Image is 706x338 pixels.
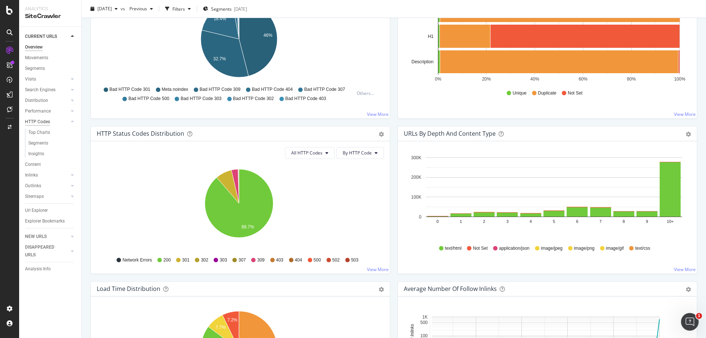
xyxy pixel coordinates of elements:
[172,6,185,12] div: Filters
[599,219,602,224] text: 7
[538,90,556,96] span: Duplicate
[379,287,384,292] div: gear
[25,207,76,214] a: Url Explorer
[411,195,421,200] text: 100K
[411,175,421,180] text: 200K
[285,147,335,159] button: All HTTP Codes
[162,86,188,93] span: Meta noindex
[332,257,340,263] span: 502
[25,233,47,241] div: NEW URLS
[25,12,75,21] div: SiteCrawler
[97,165,381,250] svg: A chart.
[674,111,696,117] a: View More
[25,217,76,225] a: Explorer Bookmarks
[541,245,563,252] span: image/jpeg
[529,219,532,224] text: 4
[357,90,377,96] div: Others...
[200,3,250,15] button: Segments[DATE]
[213,56,226,61] text: 32.7%
[291,150,322,156] span: All HTTP Codes
[257,257,264,263] span: 309
[674,266,696,273] a: View More
[411,59,434,64] text: Description
[25,107,51,115] div: Performance
[422,314,428,320] text: 1K
[436,219,439,224] text: 0
[25,75,69,83] a: Visits
[162,3,194,15] button: Filters
[686,132,691,137] div: gear
[126,3,156,15] button: Previous
[25,207,48,214] div: Url Explorer
[25,265,51,273] div: Analysis Info
[242,224,254,230] text: 88.7%
[25,54,48,62] div: Movements
[367,266,389,273] a: View More
[379,132,384,137] div: gear
[25,43,43,51] div: Overview
[211,6,232,12] span: Segments
[28,139,76,147] a: Segments
[25,107,69,115] a: Performance
[25,65,76,72] a: Segments
[126,6,147,12] span: Previous
[499,245,529,252] span: application/json
[667,219,674,224] text: 10+
[25,193,44,200] div: Sitemaps
[483,219,485,224] text: 2
[404,153,688,238] svg: A chart.
[420,320,428,325] text: 500
[367,111,389,117] a: View More
[234,6,247,12] div: [DATE]
[579,77,588,82] text: 60%
[428,34,434,39] text: H1
[419,214,421,220] text: 0
[163,257,171,263] span: 200
[97,6,112,12] span: 2025 Sep. 10th
[473,245,488,252] span: Not Set
[25,86,56,94] div: Search Engines
[635,245,650,252] span: text/css
[25,33,69,40] a: CURRENT URLS
[276,257,284,263] span: 403
[568,90,582,96] span: Not Set
[25,233,69,241] a: NEW URLS
[435,77,442,82] text: 0%
[25,118,50,126] div: HTTP Codes
[506,219,509,224] text: 3
[25,118,69,126] a: HTTP Codes
[404,130,496,137] div: URLs by Depth and Content Type
[681,313,699,331] iframe: Intercom live chat
[314,257,321,263] span: 500
[182,257,189,263] span: 301
[28,150,44,158] div: Insights
[97,285,160,292] div: Load Time Distribution
[686,287,691,292] div: gear
[513,90,527,96] span: Unique
[28,129,50,136] div: Top Charts
[25,171,38,179] div: Inlinks
[97,130,184,137] div: HTTP Status Codes Distribution
[25,65,45,72] div: Segments
[264,33,272,38] text: 46%
[336,147,384,159] button: By HTTP Code
[25,6,75,12] div: Analytics
[674,77,685,82] text: 100%
[343,150,372,156] span: By HTTP Code
[460,219,462,224] text: 1
[646,219,648,224] text: 9
[238,257,246,263] span: 307
[25,182,41,190] div: Outlinks
[25,243,62,259] div: DISAPPEARED URLS
[25,97,48,104] div: Distribution
[121,6,126,12] span: vs
[25,43,76,51] a: Overview
[25,33,57,40] div: CURRENT URLS
[25,86,69,94] a: Search Engines
[25,265,76,273] a: Analysis Info
[201,257,208,263] span: 302
[122,257,152,263] span: Network Errors
[252,86,293,93] span: Bad HTTP Code 404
